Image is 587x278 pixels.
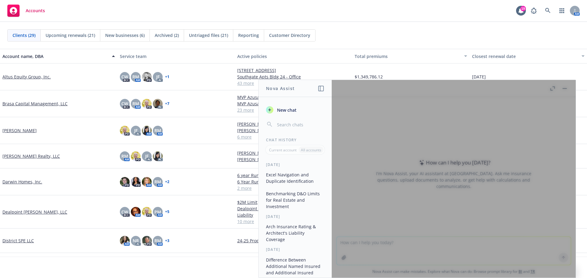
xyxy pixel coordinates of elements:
[132,100,139,107] span: RM
[237,53,350,60] div: Active policies
[121,209,128,215] span: CW
[472,74,486,80] span: [DATE]
[2,179,42,185] a: Darwin Homes, Inc.
[269,147,297,153] p: Current account
[132,74,139,80] span: RM
[117,49,235,63] button: Service team
[131,151,141,161] img: photo
[237,100,350,107] a: MVP Azusa Foothill LLC
[121,74,128,80] span: CW
[134,127,138,134] span: JF
[145,153,149,159] span: JF
[264,222,327,244] button: Arch Insurance Rating & Architect's Liability Coverage
[165,210,169,214] a: + 5
[2,100,68,107] a: Brasa Capital Management, LLC
[237,74,350,80] a: Southgate Apts Bldg 24 - Office
[153,99,163,109] img: photo
[154,209,161,215] span: PM
[472,53,578,60] div: Closest renewal date
[142,126,152,135] img: photo
[237,179,350,185] a: 6 Year Run Off
[470,49,587,63] button: Closest renewal date
[238,32,259,38] span: Reporting
[2,74,51,80] a: Altus Equity Group, Inc.
[237,80,350,86] a: 43 more
[105,32,145,38] span: New businesses (6)
[142,99,152,109] img: photo
[154,179,161,185] span: RM
[259,162,332,167] div: [DATE]
[237,127,350,134] a: [PERSON_NAME] - Commercial Package
[355,74,383,80] span: $1,349,786.12
[276,120,324,129] input: Search chats
[153,151,163,161] img: photo
[46,32,95,38] span: Upcoming renewals (21)
[189,32,228,38] span: Untriaged files (21)
[142,207,152,217] img: photo
[142,236,152,246] img: photo
[237,94,350,100] a: MVP Azusa Foothill LLC | Excess $1M x $5M
[301,147,321,153] p: All accounts
[142,72,152,82] img: photo
[237,67,350,74] a: [STREET_ADDRESS]
[2,127,37,134] a: [PERSON_NAME]
[120,177,130,187] img: photo
[237,172,350,179] a: 6 year Run Off
[165,102,169,106] a: + 7
[542,5,554,17] a: Search
[264,104,327,115] button: New chat
[131,207,141,217] img: photo
[237,121,350,127] a: [PERSON_NAME] - Commercial Umbrella
[237,150,350,156] a: [PERSON_NAME] Realty, LLC - Commercial Property
[155,32,179,38] span: Archived (2)
[2,209,67,215] a: Dealpoint [PERSON_NAME], LLC
[133,237,139,244] span: NR
[120,53,232,60] div: Service team
[237,199,350,205] a: $2M Limit
[264,170,327,186] button: Excel Navigation and Duplicate Identification
[528,5,540,17] a: Report a Bug
[237,134,350,140] a: 6 more
[259,137,332,143] div: Chat History
[237,107,350,113] a: 23 more
[2,53,108,60] div: Account name, DBA
[276,107,297,113] span: New chat
[264,189,327,211] button: Benchmarking D&O Limits for Real Estate and Investment
[2,153,60,159] a: [PERSON_NAME] Realty, LLC
[520,6,526,11] div: 19
[237,205,350,218] a: Dealpoint [PERSON_NAME], LLC - General Partnership Liability
[120,126,130,135] img: photo
[26,8,45,13] span: Accounts
[556,5,568,17] a: Switch app
[154,237,161,244] span: RM
[237,156,350,163] a: [PERSON_NAME] Realty, LLC - General Liability
[121,153,128,159] span: RM
[237,218,350,225] a: 10 more
[352,49,470,63] button: Total premiums
[131,177,141,187] img: photo
[269,32,310,38] span: Customer Directory
[266,85,295,92] h1: Nova Assist
[237,185,350,191] a: 2 more
[154,127,161,134] span: RM
[237,237,350,244] a: 24-25 Property & GL (District SPE LLC)
[264,255,327,278] button: Difference Between Additional Named Insured and Additional Insured
[165,239,169,243] a: + 3
[259,247,332,252] div: [DATE]
[2,237,34,244] a: District SPE LLC
[142,177,152,187] img: photo
[165,75,169,79] a: + 1
[121,100,128,107] span: CW
[355,53,460,60] div: Total premiums
[5,2,47,19] a: Accounts
[165,180,169,184] a: + 2
[259,214,332,219] div: [DATE]
[156,74,160,80] span: JF
[235,49,352,63] button: Active policies
[13,32,35,38] span: Clients (29)
[120,236,130,246] img: photo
